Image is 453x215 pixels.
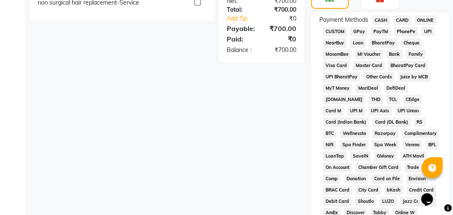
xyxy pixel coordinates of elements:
[350,38,366,48] span: Loan
[323,95,365,104] span: [DOMAIN_NAME]
[363,72,394,82] span: Other Cards
[395,106,422,116] span: UPI Union
[372,117,411,127] span: Card (DL Bank)
[400,151,427,161] span: ATH Movil
[261,23,303,34] div: ₹700.00
[269,14,303,23] div: ₹0
[355,163,401,172] span: Chamber Gift Card
[323,49,351,59] span: MosamBee
[323,72,360,82] span: UPI BharatPay
[339,140,368,150] span: Spa Finder
[323,83,352,93] span: MyT Money
[418,181,445,207] iframe: chat widget
[350,27,368,36] span: GPay
[368,95,383,104] span: THD
[371,27,391,36] span: PayTM
[393,16,411,25] span: CARD
[323,174,340,184] span: Comp
[261,46,303,54] div: ₹700.00
[406,174,429,184] span: Envision
[220,46,261,54] div: Balance :
[372,174,403,184] span: Card on File
[220,14,268,23] a: Add Tip
[425,140,439,150] span: BFL
[386,95,400,104] span: TCL
[323,163,352,172] span: On Account
[394,27,418,36] span: PhonePe
[403,95,422,104] span: CEdge
[421,27,434,36] span: UPI
[401,38,422,48] span: Cheque
[384,83,408,93] span: DefiDeal
[323,117,369,127] span: Card (Indian Bank)
[372,16,390,25] span: CASH
[369,38,398,48] span: BharatPay
[353,61,385,70] span: Master Card
[323,140,336,150] span: Nift
[372,129,399,138] span: Razorpay
[403,140,422,150] span: Venmo
[406,49,426,59] span: Family
[319,16,368,24] span: Payment Methods
[372,140,399,150] span: Spa Week
[323,151,347,161] span: LoanTap
[402,129,440,138] span: Complimentary
[340,129,369,138] span: Wellnessta
[414,16,436,25] span: ONLINE
[323,27,347,36] span: CUSTOM
[261,5,303,14] div: ₹700.00
[384,185,403,195] span: bKash
[404,163,422,172] span: Trade
[355,83,381,93] span: MariDeal
[368,106,392,116] span: UPI Axis
[323,197,352,206] span: Debit Card
[398,72,431,82] span: Juice by MCB
[323,61,349,70] span: Visa Card
[323,185,352,195] span: BRAC Card
[388,61,428,70] span: BharatPay Card
[220,5,261,14] div: Total:
[414,117,425,127] span: RS
[374,151,397,161] span: GMoney
[220,23,261,34] div: Payable:
[323,129,337,138] span: BTC
[323,106,344,116] span: Card M
[261,34,303,44] div: ₹0
[400,197,427,206] span: Jazz Cash
[355,197,376,206] span: Shoutlo
[344,174,368,184] span: Donation
[323,38,347,48] span: NearBuy
[386,49,403,59] span: Bank
[347,106,365,116] span: UPI M
[220,34,261,44] div: Paid:
[355,185,381,195] span: City Card
[355,49,383,59] span: MI Voucher
[350,151,371,161] span: SaveIN
[380,197,397,206] span: LUZO
[406,185,437,195] span: Credit Card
